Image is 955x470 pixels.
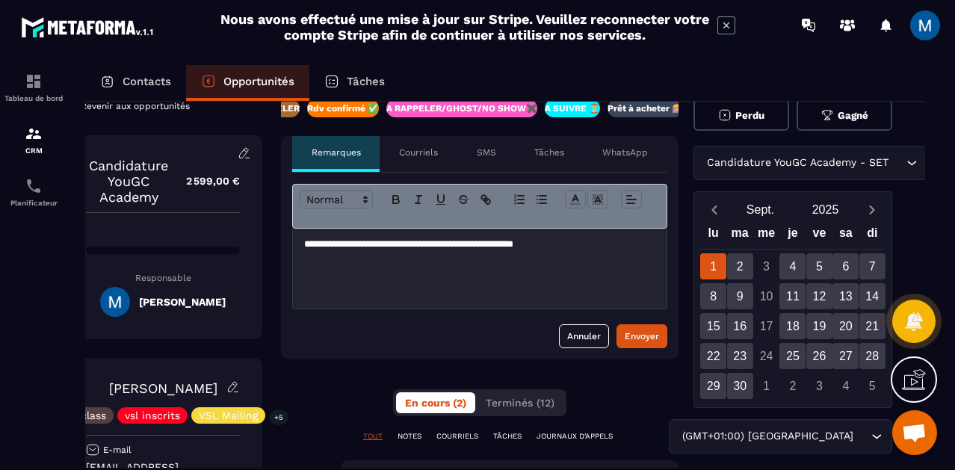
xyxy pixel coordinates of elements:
div: 9 [727,283,753,309]
div: ve [806,223,832,249]
button: En cours (2) [396,392,475,413]
a: formationformationCRM [4,114,64,166]
p: COURRIELS [436,431,478,442]
div: ma [726,223,752,249]
button: Envoyer [616,324,667,348]
div: 3 [806,373,832,399]
div: je [779,223,806,249]
p: Courriels [399,146,438,158]
img: logo [21,13,155,40]
div: 3 [753,253,779,279]
span: (GMT+01:00) [GEOGRAPHIC_DATA] [679,428,856,445]
div: 22 [700,343,726,369]
p: +5 [269,409,288,425]
p: TOUT [363,431,383,442]
div: 20 [832,313,859,339]
p: vsl inscrits [125,410,180,421]
p: NOTES [398,431,421,442]
button: Next month [858,200,886,220]
div: me [753,223,779,249]
p: Rdv confirmé ✅ [307,102,379,114]
div: Envoyer [625,329,659,344]
a: Contacts [85,65,186,101]
div: 1 [700,253,726,279]
div: lu [700,223,726,249]
p: Tableau de bord [4,94,64,102]
div: 29 [700,373,726,399]
div: sa [832,223,859,249]
div: Search for option [669,419,892,454]
p: Candidature YouGC Academy [86,158,171,205]
div: 26 [806,343,832,369]
div: di [859,223,886,249]
div: 28 [859,343,886,369]
button: Gagné [797,99,892,131]
p: Planificateur [4,199,64,207]
a: [PERSON_NAME] [109,380,217,396]
div: 10 [753,283,779,309]
input: Search for option [891,155,903,171]
a: Ouvrir le chat [892,410,937,455]
div: 23 [727,343,753,369]
p: WhatsApp [602,146,648,158]
div: 4 [779,253,806,279]
div: 2 [727,253,753,279]
span: En cours (2) [405,397,466,409]
p: Responsable [86,273,240,283]
a: Opportunités [186,65,309,101]
div: 6 [832,253,859,279]
div: 16 [727,313,753,339]
h2: Nous avons effectué une mise à jour sur Stripe. Veuillez reconnecter votre compte Stripe afin de ... [220,11,710,43]
img: formation [25,125,43,143]
div: 18 [779,313,806,339]
p: JOURNAUX D'APPELS [537,431,613,442]
p: SMS [477,146,496,158]
p: A RAPPELER/GHOST/NO SHOW✖️ [386,102,537,114]
div: 7 [859,253,886,279]
p: Revenir aux opportunités [81,101,190,111]
p: Prêt à acheter 🎰 [608,102,683,114]
span: Terminés (12) [486,397,554,409]
div: 25 [779,343,806,369]
p: VSL Mailing [199,410,258,421]
div: 13 [832,283,859,309]
div: 8 [700,283,726,309]
h5: [PERSON_NAME] [139,296,226,308]
p: E-mail [103,444,132,456]
div: 24 [753,343,779,369]
div: 11 [779,283,806,309]
div: Search for option [693,146,927,180]
div: 19 [806,313,832,339]
p: Opportunités [223,75,294,88]
div: 12 [806,283,832,309]
p: Remarques [312,146,361,158]
a: formationformationTableau de bord [4,61,64,114]
p: 2 599,00 € [171,167,240,196]
div: 14 [859,283,886,309]
div: 27 [832,343,859,369]
button: Previous month [700,200,728,220]
div: 4 [832,373,859,399]
p: Contacts [123,75,171,88]
div: 21 [859,313,886,339]
p: TÂCHES [493,431,522,442]
div: 2 [779,373,806,399]
input: Search for option [856,428,868,445]
div: 30 [727,373,753,399]
p: A SUIVRE ⏳ [545,102,600,114]
button: Open years overlay [793,197,858,223]
div: 15 [700,313,726,339]
button: Terminés (12) [477,392,563,413]
div: Calendar wrapper [700,223,886,399]
div: 17 [753,313,779,339]
span: Gagné [838,110,868,121]
p: Tâches [347,75,385,88]
span: Perdu [735,110,764,121]
div: 1 [753,373,779,399]
img: scheduler [25,177,43,195]
img: formation [25,72,43,90]
p: Tâches [534,146,564,158]
div: 5 [806,253,832,279]
button: Perdu [693,99,789,131]
div: 5 [859,373,886,399]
